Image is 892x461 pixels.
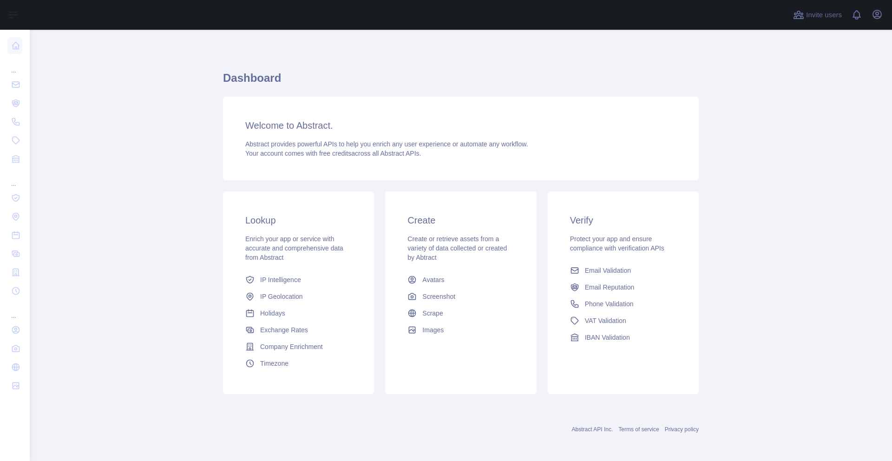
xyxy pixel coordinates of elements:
a: IP Intelligence [242,271,355,288]
div: ... [7,56,22,74]
span: free credits [319,150,351,157]
a: Email Validation [566,262,680,279]
a: Company Enrichment [242,338,355,355]
h1: Dashboard [223,71,699,93]
span: Email Validation [585,266,631,275]
span: IP Intelligence [260,275,301,284]
a: Avatars [404,271,518,288]
span: VAT Validation [585,316,626,325]
a: VAT Validation [566,312,680,329]
a: IP Geolocation [242,288,355,305]
a: Scrape [404,305,518,322]
a: Exchange Rates [242,322,355,338]
span: Timezone [260,359,289,368]
span: Avatars [422,275,444,284]
a: Phone Validation [566,296,680,312]
a: Abstract API Inc. [572,426,613,433]
a: IBAN Validation [566,329,680,346]
span: Screenshot [422,292,455,301]
div: ... [7,169,22,188]
a: Images [404,322,518,338]
span: Abstract provides powerful APIs to help you enrich any user experience or automate any workflow. [245,140,528,148]
button: Invite users [791,7,844,22]
h3: Create [407,214,514,227]
span: Invite users [806,10,842,20]
span: Holidays [260,309,285,318]
a: Holidays [242,305,355,322]
a: Timezone [242,355,355,372]
h3: Lookup [245,214,352,227]
a: Screenshot [404,288,518,305]
span: IBAN Validation [585,333,630,342]
span: Phone Validation [585,299,634,309]
span: Your account comes with across all Abstract APIs. [245,150,421,157]
span: IP Geolocation [260,292,303,301]
a: Privacy policy [665,426,699,433]
span: Email Reputation [585,283,635,292]
span: Protect your app and ensure compliance with verification APIs [570,235,664,252]
span: Create or retrieve assets from a variety of data collected or created by Abtract [407,235,507,261]
h3: Verify [570,214,676,227]
div: ... [7,301,22,320]
span: Enrich your app or service with accurate and comprehensive data from Abstract [245,235,343,261]
span: Exchange Rates [260,325,308,335]
span: Company Enrichment [260,342,323,351]
h3: Welcome to Abstract. [245,119,676,132]
span: Scrape [422,309,443,318]
span: Images [422,325,444,335]
a: Terms of service [618,426,659,433]
a: Email Reputation [566,279,680,296]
